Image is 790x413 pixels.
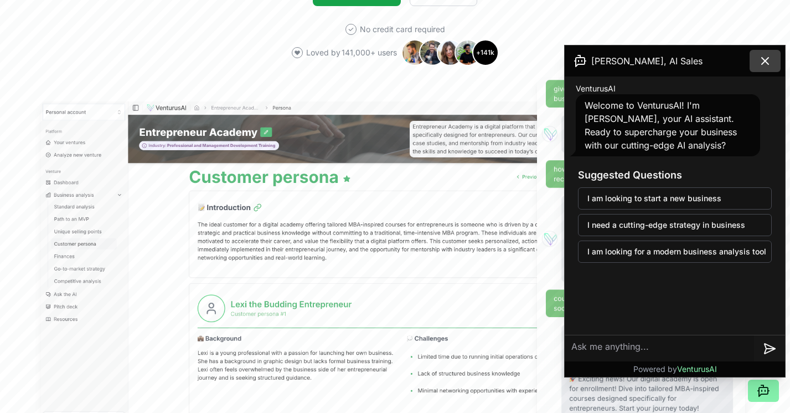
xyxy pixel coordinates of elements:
[576,83,616,94] span: VenturusAI
[419,39,446,66] img: Avatar 2
[578,187,772,210] button: I am looking to start a new business
[677,364,717,374] span: VenturusAI
[437,39,463,66] img: Avatar 3
[401,39,428,66] img: Avatar 1
[578,241,772,263] button: I am looking for a modern business analysis tool
[455,39,481,66] img: Avatar 4
[591,54,703,68] span: [PERSON_NAME], AI Sales
[585,100,737,151] span: Welcome to VenturusAI! I'm [PERSON_NAME], your AI assistant. Ready to supercharge your business w...
[578,214,772,236] button: I need a cutting-edge strategy in business
[578,167,772,183] h3: Suggested Questions
[633,364,717,375] p: Powered by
